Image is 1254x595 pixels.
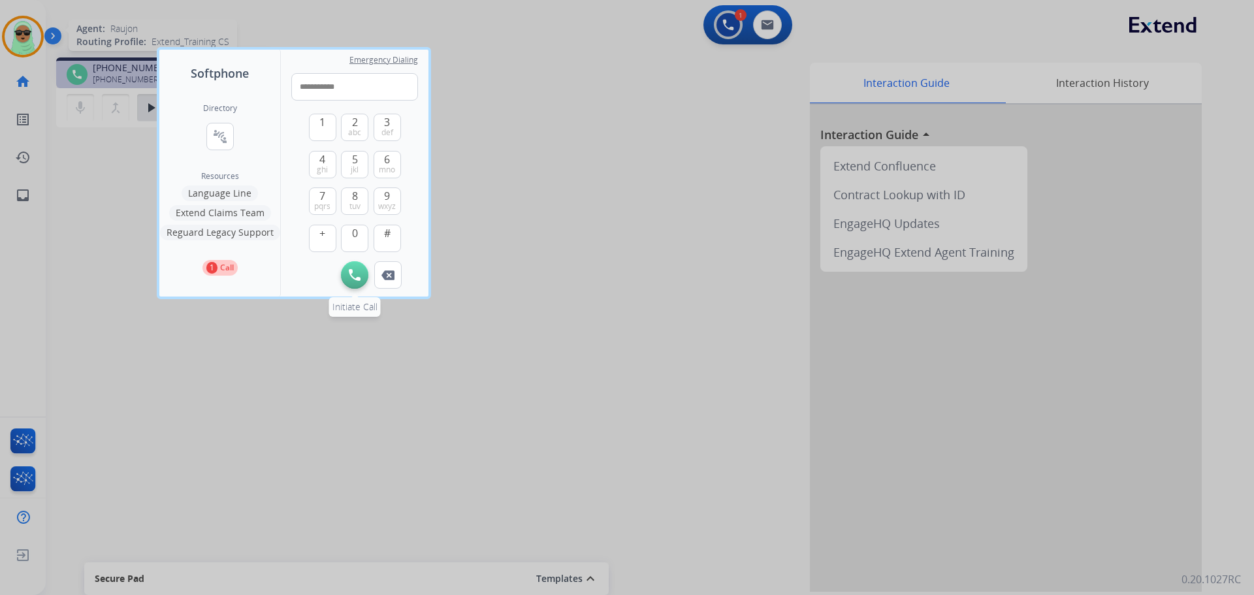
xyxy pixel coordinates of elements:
[349,201,361,212] span: tuv
[212,129,228,144] mat-icon: connect_without_contact
[352,114,358,130] span: 2
[374,225,401,252] button: #
[341,187,368,215] button: 8tuv
[384,188,390,204] span: 9
[384,225,391,241] span: #
[384,114,390,130] span: 3
[203,103,237,114] h2: Directory
[381,127,393,138] span: def
[341,225,368,252] button: 0
[381,270,394,280] img: call-button
[352,152,358,167] span: 5
[309,151,336,178] button: 4ghi
[309,187,336,215] button: 7pqrs
[182,185,258,201] button: Language Line
[169,205,271,221] button: Extend Claims Team
[341,261,368,289] button: Initiate Call
[1182,571,1241,587] p: 0.20.1027RC
[319,152,325,167] span: 4
[160,225,280,240] button: Reguard Legacy Support
[319,225,325,241] span: +
[352,188,358,204] span: 8
[309,114,336,141] button: 1
[341,151,368,178] button: 5jkl
[319,114,325,130] span: 1
[341,114,368,141] button: 2abc
[206,262,217,274] p: 1
[379,165,395,175] span: mno
[309,225,336,252] button: +
[332,300,378,313] span: Initiate Call
[317,165,328,175] span: ghi
[201,171,239,182] span: Resources
[374,151,401,178] button: 6mno
[349,55,418,65] span: Emergency Dialing
[374,187,401,215] button: 9wxyz
[349,269,361,281] img: call-button
[351,165,359,175] span: jkl
[319,188,325,204] span: 7
[384,152,390,167] span: 6
[191,64,249,82] span: Softphone
[352,225,358,241] span: 0
[202,260,238,276] button: 1Call
[374,114,401,141] button: 3def
[220,262,234,274] p: Call
[314,201,330,212] span: pqrs
[378,201,396,212] span: wxyz
[348,127,361,138] span: abc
